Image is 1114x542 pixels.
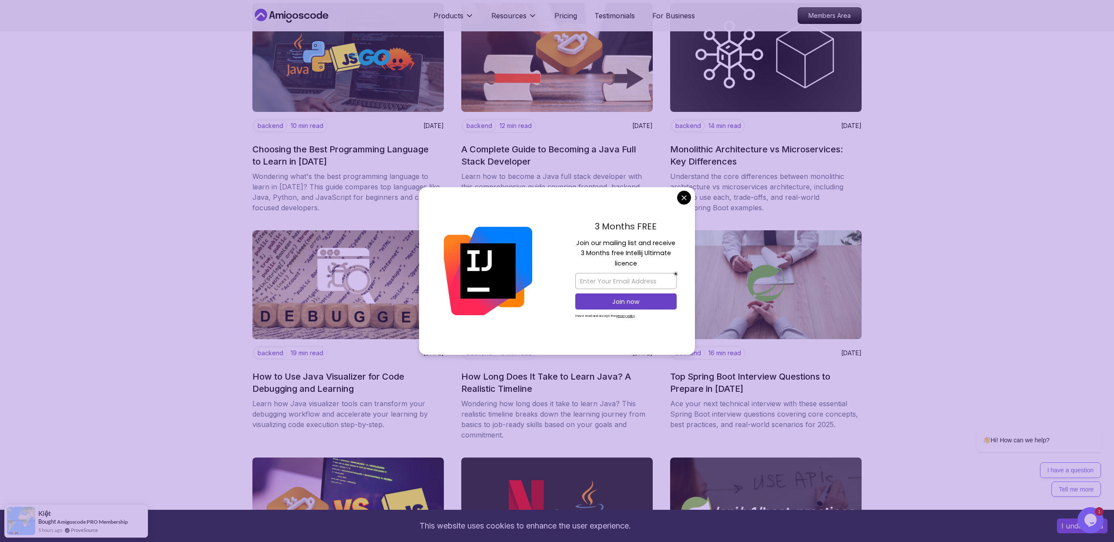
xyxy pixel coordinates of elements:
p: Resources [491,10,527,21]
p: Learn how Java visualizer tools can transform your debugging workflow and accelerate your learnin... [252,398,444,430]
a: imagebackend10 min read[DATE]Choosing the Best Programming Language to Learn in [DATE]Wondering w... [252,3,444,213]
div: This website uses cookies to enhance the user experience. [7,516,1044,535]
a: Members Area [798,7,862,24]
p: 16 min read [708,349,741,357]
button: Products [433,10,474,28]
img: image [252,230,444,339]
p: [DATE] [632,121,653,130]
p: Wondering what's the best programming language to learn in [DATE]? This guide compares top langua... [252,171,444,213]
p: Ace your next technical interview with these essential Spring Boot interview questions covering c... [670,398,862,430]
a: For Business [652,10,695,21]
p: backend [463,120,496,131]
h2: Monolithic Architecture vs Microservices: Key Differences [670,143,856,168]
span: Kiệt [38,510,51,517]
h2: Choosing the Best Programming Language to Learn in [DATE] [252,143,439,168]
p: Learn how to become a Java full stack developer with this comprehensive guide covering frontend, ... [461,171,653,213]
a: Testimonials [594,10,635,21]
iframe: chat widget [1077,507,1105,533]
img: image [252,3,444,112]
p: 19 min read [291,349,323,357]
a: imagebackend16 min read[DATE]Top Spring Boot Interview Questions to Prepare in [DATE]Ace your nex... [670,230,862,440]
p: backend [254,120,287,131]
h2: How to Use Java Visualizer for Code Debugging and Learning [252,370,439,395]
p: 10 min read [291,121,323,130]
button: Resources [491,10,537,28]
img: image [670,3,862,112]
button: Accept cookies [1057,518,1107,533]
p: [DATE] [423,121,444,130]
p: 14 min read [708,121,741,130]
img: provesource social proof notification image [7,507,35,535]
img: image [670,230,862,339]
a: ProveSource [71,526,98,534]
p: [DATE] [841,349,862,357]
a: imagebackend12 min read[DATE]A Complete Guide to Becoming a Java Full Stack DeveloperLearn how to... [461,3,653,213]
p: backend [254,347,287,359]
p: [DATE] [841,121,862,130]
span: 5 hours ago [38,526,62,534]
p: 12 min read [500,121,532,130]
a: Pricing [554,10,577,21]
p: Wondering how long does it take to learn Java? This realistic timeline breaks down the learning j... [461,398,653,440]
span: Bought [38,518,56,525]
h2: A Complete Guide to Becoming a Java Full Stack Developer [461,143,648,168]
h2: How Long Does It Take to Learn Java? A Realistic Timeline [461,370,648,395]
a: Amigoscode PRO Membership [57,518,128,525]
iframe: chat widget [949,350,1105,503]
p: Members Area [798,8,861,24]
img: image [461,3,653,112]
p: Products [433,10,463,21]
a: imagebackend19 min read[DATE]How to Use Java Visualizer for Code Debugging and LearningLearn how ... [252,230,444,440]
p: Understand the core differences between monolithic architecture vs microservices architecture, in... [670,171,862,213]
a: imagebackend14 min read[DATE]Monolithic Architecture vs Microservices: Key DifferencesUnderstand ... [670,3,862,213]
p: backend [671,120,705,131]
h2: Top Spring Boot Interview Questions to Prepare in [DATE] [670,370,856,395]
